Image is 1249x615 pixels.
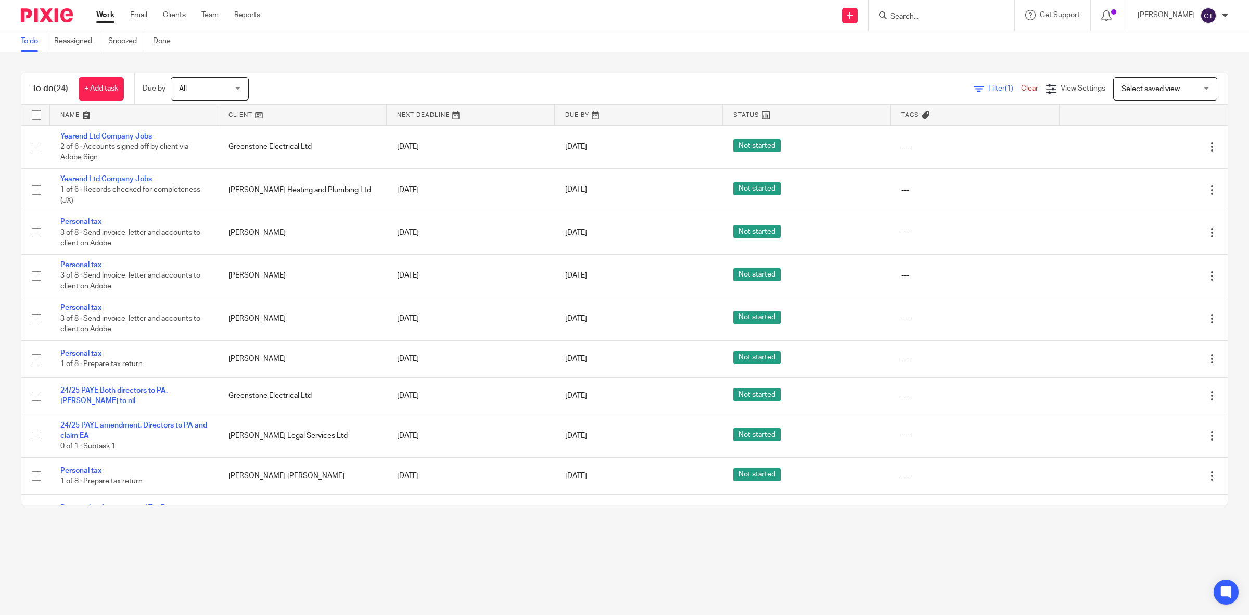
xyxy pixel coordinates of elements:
[387,254,555,297] td: [DATE]
[1121,85,1180,93] span: Select saved view
[60,467,101,474] a: Personal tax
[387,125,555,168] td: [DATE]
[565,355,587,362] span: [DATE]
[218,378,386,415] td: Greenstone Electrical Ltd
[54,84,68,93] span: (24)
[1138,10,1195,20] p: [PERSON_NAME]
[733,468,781,481] span: Not started
[60,229,200,247] span: 3 of 8 · Send invoice, letter and accounts to client on Adobe
[60,304,101,311] a: Personal tax
[179,85,187,93] span: All
[387,340,555,377] td: [DATE]
[234,10,260,20] a: Reports
[163,10,186,20] a: Clients
[733,225,781,238] span: Not started
[733,388,781,401] span: Not started
[201,10,219,20] a: Team
[60,422,207,440] a: 24/25 PAYE amendment. Directors to PA and claim EA
[1040,11,1080,19] span: Get Support
[60,272,200,290] span: 3 of 8 · Send invoice, letter and accounts to client on Adobe
[60,443,116,450] span: 0 of 1 · Subtask 1
[218,211,386,254] td: [PERSON_NAME]
[21,8,73,22] img: Pixie
[733,182,781,195] span: Not started
[733,311,781,324] span: Not started
[218,125,386,168] td: Greenstone Electrical Ltd
[901,228,1049,238] div: ---
[387,297,555,340] td: [DATE]
[565,315,587,322] span: [DATE]
[1005,85,1013,92] span: (1)
[1061,85,1105,92] span: View Settings
[988,85,1021,92] span: Filter
[733,139,781,152] span: Not started
[60,360,143,368] span: 1 of 8 · Prepare tax return
[60,261,101,269] a: Personal tax
[60,133,152,140] a: Yearend Ltd Company Jobs
[901,112,919,118] span: Tags
[565,229,587,236] span: [DATE]
[901,185,1049,195] div: ---
[218,495,386,532] td: Stonewater House Vegan B & B
[60,186,200,205] span: 1 of 6 · Records checked for completeness (JX)
[733,351,781,364] span: Not started
[387,415,555,457] td: [DATE]
[60,504,183,511] a: Partnership Accounts and Tax Return
[733,268,781,281] span: Not started
[565,186,587,194] span: [DATE]
[130,10,147,20] a: Email
[108,31,145,52] a: Snoozed
[733,428,781,441] span: Not started
[60,387,168,405] a: 24/25 PAYE Both directors to PA. [PERSON_NAME] to nil
[901,313,1049,324] div: ---
[60,175,152,183] a: Yearend Ltd Company Jobs
[901,270,1049,281] div: ---
[218,457,386,494] td: [PERSON_NAME] [PERSON_NAME]
[60,143,188,161] span: 2 of 6 · Accounts signed off by client via Adobe Sign
[218,415,386,457] td: [PERSON_NAME] Legal Services Ltd
[1021,85,1038,92] a: Clear
[565,143,587,150] span: [DATE]
[901,354,1049,364] div: ---
[60,315,200,333] span: 3 of 8 · Send invoice, letter and accounts to client on Adobe
[143,83,165,94] p: Due by
[387,168,555,211] td: [DATE]
[565,472,587,480] span: [DATE]
[901,431,1049,441] div: ---
[901,142,1049,152] div: ---
[96,10,114,20] a: Work
[387,378,555,415] td: [DATE]
[218,340,386,377] td: [PERSON_NAME]
[32,83,68,94] h1: To do
[54,31,100,52] a: Reassigned
[218,254,386,297] td: [PERSON_NAME]
[387,457,555,494] td: [DATE]
[901,391,1049,401] div: ---
[218,168,386,211] td: [PERSON_NAME] Heating and Plumbing Ltd
[901,471,1049,481] div: ---
[218,297,386,340] td: [PERSON_NAME]
[565,392,587,399] span: [DATE]
[387,211,555,254] td: [DATE]
[79,77,124,101] a: + Add task
[387,495,555,532] td: [DATE]
[60,218,101,225] a: Personal tax
[21,31,46,52] a: To do
[565,432,587,440] span: [DATE]
[60,350,101,357] a: Personal tax
[60,478,143,485] span: 1 of 8 · Prepare tax return
[565,272,587,280] span: [DATE]
[1200,7,1217,24] img: svg%3E
[889,12,983,22] input: Search
[153,31,179,52] a: Done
